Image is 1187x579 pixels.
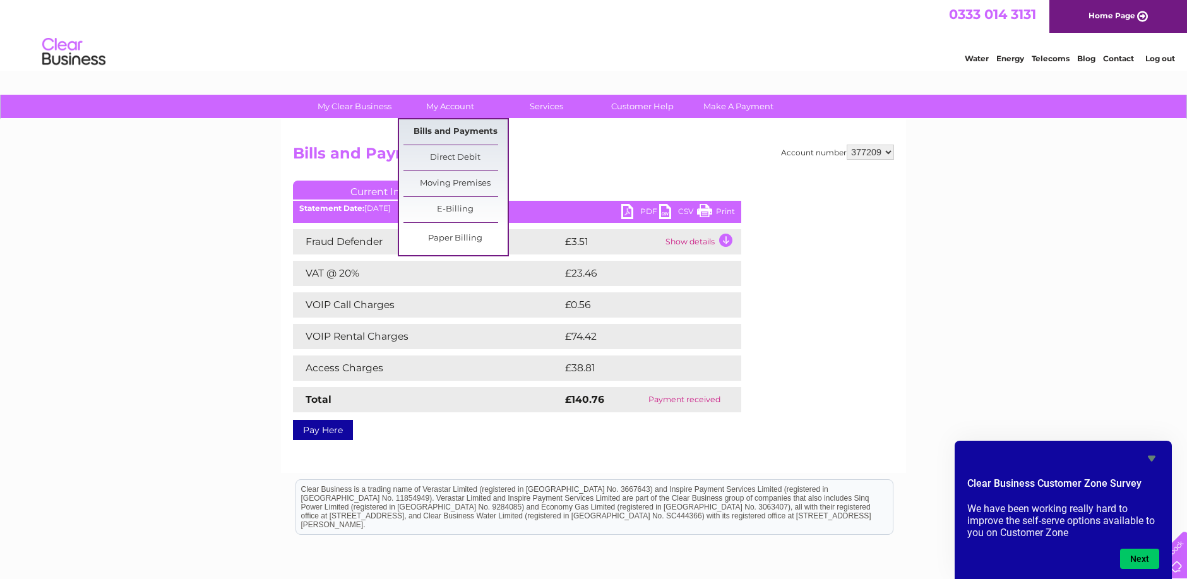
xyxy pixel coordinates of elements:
[949,6,1036,22] a: 0333 014 3131
[965,54,989,63] a: Water
[1144,451,1159,466] button: Hide survey
[306,393,331,405] strong: Total
[293,261,562,286] td: VAT @ 20%
[562,292,712,318] td: £0.56
[296,7,893,61] div: Clear Business is a trading name of Verastar Limited (registered in [GEOGRAPHIC_DATA] No. 3667643...
[1077,54,1095,63] a: Blog
[967,476,1159,498] h2: Clear Business Customer Zone Survey
[1032,54,1070,63] a: Telecoms
[781,145,894,160] div: Account number
[628,387,741,412] td: Payment received
[967,451,1159,569] div: Clear Business Customer Zone Survey
[403,197,508,222] a: E-Billing
[293,229,562,254] td: Fraud Defender
[494,95,599,118] a: Services
[403,226,508,251] a: Paper Billing
[562,355,715,381] td: £38.81
[293,420,353,440] a: Pay Here
[293,292,562,318] td: VOIP Call Charges
[1145,54,1175,63] a: Log out
[590,95,695,118] a: Customer Help
[403,171,508,196] a: Moving Premises
[403,119,508,145] a: Bills and Payments
[621,204,659,222] a: PDF
[302,95,407,118] a: My Clear Business
[293,324,562,349] td: VOIP Rental Charges
[686,95,790,118] a: Make A Payment
[398,95,503,118] a: My Account
[697,204,735,222] a: Print
[659,204,697,222] a: CSV
[42,33,106,71] img: logo.png
[996,54,1024,63] a: Energy
[562,261,716,286] td: £23.46
[562,324,715,349] td: £74.42
[293,181,482,200] a: Current Invoice
[1120,549,1159,569] button: Next question
[565,393,604,405] strong: £140.76
[403,145,508,170] a: Direct Debit
[299,203,364,213] b: Statement Date:
[967,503,1159,539] p: We have been working really hard to improve the self-serve options available to you on Customer Zone
[293,355,562,381] td: Access Charges
[293,145,894,169] h2: Bills and Payments
[562,229,662,254] td: £3.51
[662,229,741,254] td: Show details
[293,204,741,213] div: [DATE]
[1103,54,1134,63] a: Contact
